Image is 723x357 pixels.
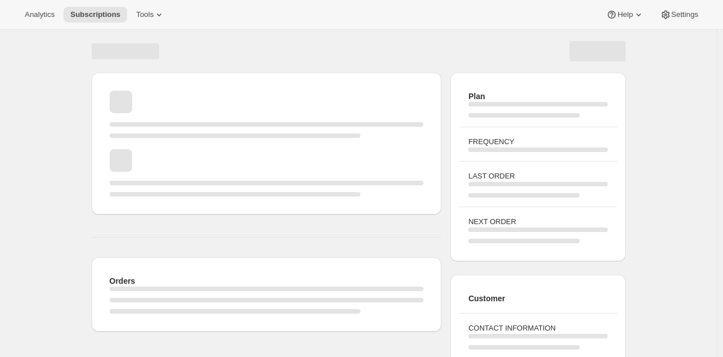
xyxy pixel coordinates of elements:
span: Tools [136,10,153,19]
h3: LAST ORDER [468,171,607,182]
span: Settings [671,10,698,19]
button: Subscriptions [64,7,127,23]
button: Settings [653,7,705,23]
span: Subscriptions [70,10,120,19]
button: Tools [129,7,171,23]
button: Help [599,7,650,23]
span: Help [617,10,632,19]
h2: Orders [110,275,424,287]
h2: Customer [468,293,607,304]
h3: FREQUENCY [468,136,607,148]
h3: CONTACT INFORMATION [468,323,607,334]
button: Analytics [18,7,61,23]
h3: NEXT ORDER [468,216,607,227]
span: Analytics [25,10,55,19]
h2: Plan [468,91,607,102]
